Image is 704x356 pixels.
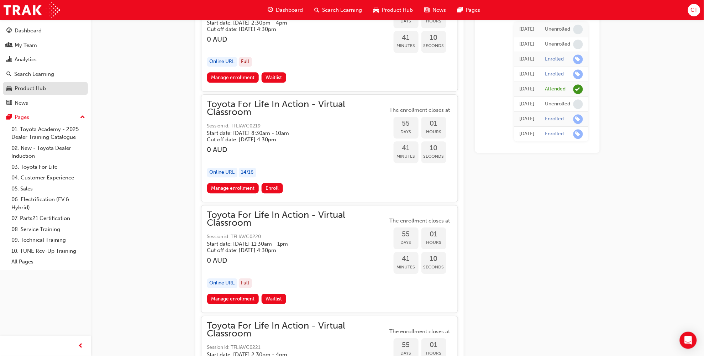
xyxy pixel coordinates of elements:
[421,341,446,349] span: 01
[421,120,446,128] span: 01
[6,71,11,78] span: search-icon
[690,6,698,14] span: CT
[262,183,283,193] button: Enroll
[520,100,535,108] div: Wed Feb 01 2023 00:30:00 GMT+1030 (Australian Central Daylight Time)
[6,57,12,63] span: chart-icon
[573,84,583,94] span: learningRecordVerb_ATTEND-icon
[15,27,42,35] div: Dashboard
[452,3,486,17] a: pages-iconPages
[239,168,256,177] div: 14 / 16
[545,101,571,108] div: Unenrolled
[262,294,286,304] button: Waitlist
[207,344,388,352] span: Session id: TFLIAVC0221
[573,69,583,79] span: learningRecordVerb_ENROLL-icon
[15,99,28,107] div: News
[466,6,480,14] span: Pages
[207,35,388,43] h3: 0 AUD
[239,278,252,288] div: Full
[9,172,88,183] a: 04. Customer Experience
[9,235,88,246] a: 09. Technical Training
[421,34,446,42] span: 10
[309,3,368,17] a: search-iconSearch Learning
[15,56,37,64] div: Analytics
[207,241,377,247] h5: Start date: [DATE] 11:30am - 1pm
[6,42,12,49] span: people-icon
[520,130,535,138] div: Thu Nov 24 2022 00:30:00 GMT+1030 (Australian Central Daylight Time)
[394,17,419,25] span: Days
[374,6,379,15] span: car-icon
[266,185,279,191] span: Enroll
[688,4,700,16] button: CT
[14,70,54,78] div: Search Learning
[680,332,697,349] div: Open Intercom Messenger
[6,100,12,106] span: news-icon
[276,6,303,14] span: Dashboard
[394,152,419,161] span: Minutes
[207,72,259,83] a: Manage enrollment
[322,6,362,14] span: Search Learning
[207,211,388,227] span: Toyota For Life In Action - Virtual Classroom
[421,17,446,25] span: Hours
[3,82,88,95] a: Product Hub
[207,211,452,307] button: Toyota For Life In Action - Virtual ClassroomSession id: TFLIAVC0220Start date: [DATE] 11:30am - ...
[421,255,446,263] span: 10
[268,6,273,15] span: guage-icon
[425,6,430,15] span: news-icon
[207,256,388,265] h3: 0 AUD
[421,239,446,247] span: Hours
[394,144,419,152] span: 41
[207,168,237,177] div: Online URL
[3,24,88,37] a: Dashboard
[9,256,88,267] a: All Pages
[207,247,377,253] h5: Cut off date: [DATE] 4:30pm
[545,56,564,63] div: Enrolled
[394,128,419,136] span: Days
[388,328,452,336] span: The enrollment closes at
[388,106,452,114] span: The enrollment closes at
[394,120,419,128] span: 55
[394,255,419,263] span: 41
[9,194,88,213] a: 06. Electrification (EV & Hybrid)
[520,25,535,33] div: Fri May 23 2025 10:25:16 GMT+0930 (Australian Central Standard Time)
[394,34,419,42] span: 41
[421,128,446,136] span: Hours
[6,114,12,121] span: pages-icon
[207,100,388,116] span: Toyota For Life In Action - Virtual Classroom
[207,130,377,136] h5: Start date: [DATE] 8:30am - 10am
[573,114,583,124] span: learningRecordVerb_ENROLL-icon
[394,263,419,271] span: Minutes
[419,3,452,17] a: news-iconNews
[545,41,571,48] div: Unenrolled
[15,84,46,93] div: Product Hub
[3,39,88,52] a: My Team
[545,71,564,78] div: Enrolled
[394,42,419,50] span: Minutes
[421,230,446,239] span: 01
[573,99,583,109] span: learningRecordVerb_NONE-icon
[545,116,564,122] div: Enrolled
[573,40,583,49] span: learningRecordVerb_NONE-icon
[520,115,535,123] div: Tue Jan 31 2023 00:30:00 GMT+1030 (Australian Central Daylight Time)
[394,230,419,239] span: 55
[15,41,37,49] div: My Team
[266,296,282,302] span: Waitlist
[239,57,252,67] div: Full
[573,54,583,64] span: learningRecordVerb_ENROLL-icon
[9,162,88,173] a: 03. Toyota For Life
[207,233,388,241] span: Session id: TFLIAVC0220
[262,72,286,83] button: Waitlist
[4,2,60,18] img: Trak
[262,3,309,17] a: guage-iconDashboard
[3,111,88,124] button: Pages
[207,278,237,288] div: Online URL
[207,100,452,196] button: Toyota For Life In Action - Virtual ClassroomSession id: TFLIAVC0219Start date: [DATE] 8:30am - 1...
[3,96,88,110] a: News
[520,40,535,48] div: Fri May 23 2025 10:21:33 GMT+0930 (Australian Central Standard Time)
[207,57,237,67] div: Online URL
[3,23,88,111] button: DashboardMy TeamAnalyticsSearch LearningProduct HubNews
[207,146,388,154] h3: 0 AUD
[421,263,446,271] span: Seconds
[421,42,446,50] span: Seconds
[573,25,583,34] span: learningRecordVerb_NONE-icon
[520,85,535,93] div: Wed Mar 08 2023 00:30:00 GMT+1030 (Australian Central Daylight Time)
